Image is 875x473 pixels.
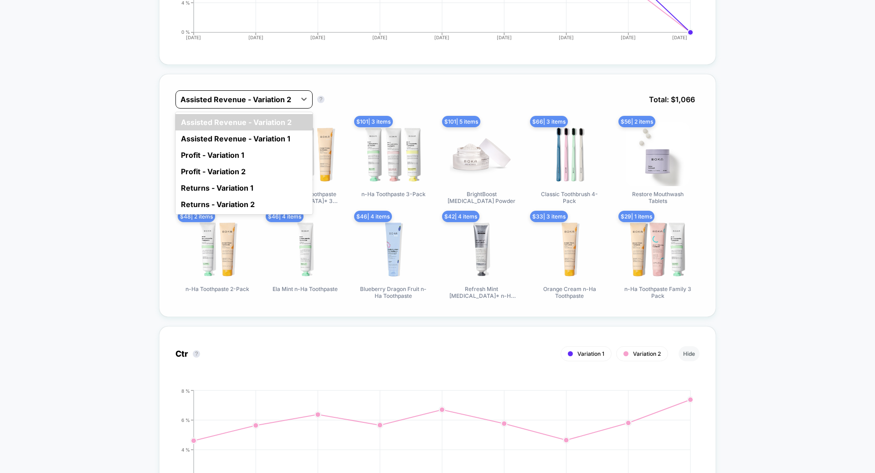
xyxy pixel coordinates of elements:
[435,35,450,40] tspan: [DATE]
[175,163,313,180] div: Profit - Variation 2
[181,447,190,452] tspan: 4 %
[361,217,425,281] img: Blueberry Dragon Fruit n-Ha Toothpaste
[450,217,514,281] img: Refresh Mint Whitening* n-Ha Toothpaste
[559,35,574,40] tspan: [DATE]
[266,211,304,222] span: $ 46 | 4 items
[359,286,427,301] span: Blueberry Dragon Fruit n-Ha Toothpaste
[354,116,393,127] span: $ 101 | 3 items
[310,35,325,40] tspan: [DATE]
[621,35,636,40] tspan: [DATE]
[626,122,690,186] img: Restore Mouthwash Tablets
[679,346,700,361] button: Hide
[273,286,338,301] span: Ela Mint n-Ha Toothpaste
[448,191,516,206] span: BrightBoost [MEDICAL_DATA] Powder
[448,286,516,301] span: Refresh Mint [MEDICAL_DATA]* n-Ha Toothpaste
[623,191,692,206] span: Restore Mouthwash Tablets
[442,116,480,127] span: $ 101 | 5 items
[175,180,313,196] div: Returns - Variation 1
[248,35,263,40] tspan: [DATE]
[175,147,313,163] div: Profit - Variation 1
[175,114,313,130] div: Assisted Revenue - Variation 2
[181,417,190,422] tspan: 6 %
[535,191,604,206] span: Classic Toothbrush 4-Pack
[193,350,200,358] button: ?
[450,122,514,186] img: BrightBoost Whitening Powder
[442,211,479,222] span: $ 42 | 4 items
[175,130,313,147] div: Assisted Revenue - Variation 1
[181,388,190,393] tspan: 8 %
[644,90,700,109] span: Total: $ 1,066
[361,191,426,206] span: n-Ha Toothpaste 3-Pack
[535,286,604,301] span: Orange Cream n-Ha Toothpaste
[186,35,201,40] tspan: [DATE]
[185,217,249,281] img: n-Ha Toothpaste 2-Pack
[354,211,392,222] span: $ 46 | 4 items
[175,196,313,213] div: Returns - Variation 2
[181,29,190,35] tspan: 0 %
[361,122,425,186] img: n-Ha Toothpaste 3-Pack
[273,217,337,281] img: Ela Mint n-Ha Toothpaste
[317,96,324,103] button: ?
[538,217,602,281] img: Orange Cream n-Ha Toothpaste
[623,286,692,301] span: n-Ha Toothpaste Family 3 Pack
[185,286,249,301] span: n-Ha Toothpaste 2-Pack
[530,116,568,127] span: $ 66 | 3 items
[538,122,602,186] img: Classic Toothbrush 4-Pack
[178,211,215,222] span: $ 48 | 2 items
[497,35,512,40] tspan: [DATE]
[372,35,387,40] tspan: [DATE]
[577,350,604,357] span: Variation 1
[672,35,687,40] tspan: [DATE]
[626,217,690,281] img: n-Ha Toothpaste Family 3 Pack
[530,211,568,222] span: $ 33 | 3 items
[633,350,661,357] span: Variation 2
[618,116,655,127] span: $ 56 | 2 items
[618,211,654,222] span: $ 29 | 1 items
